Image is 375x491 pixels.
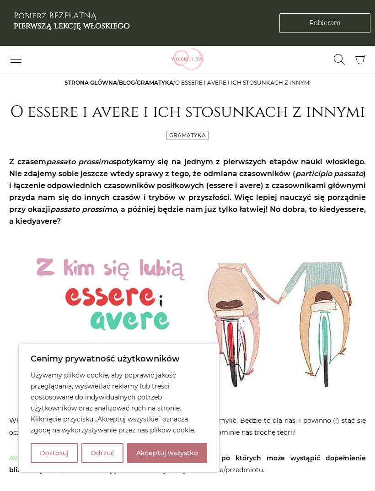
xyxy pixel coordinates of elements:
b: pierwszą lekcję włoskiego [14,20,130,32]
em: passato prossimo [46,157,113,166]
button: Odrzuć [81,443,123,463]
a: Gramatyka [169,132,206,139]
strong: lubi wszystkie czasowniki przechodnie, czyli takie, po których może wystąpić dopełnienie bliższe. [9,454,366,474]
h3: Pobierz BEZPŁATNĄ [14,11,130,31]
p: Z czasem spotykamy się na jednym z pierwszych etapów nauki włoskiego. Nie zdajemy sobie jeszcze w... [9,156,366,227]
a: Pobieram [279,13,370,33]
strong: avere [36,217,57,226]
a: Blog [119,79,135,86]
span: / / / [64,79,311,86]
h1: O essere i avere i ich stosunkach z innymi [9,103,366,122]
button: Przełącz nawigację [5,52,27,67]
button: Akceptuj wszystko [127,443,207,463]
p: Właściwie, to jak się już raz pojmie temat, to trudno się znów pomylić. Będzie to dla nas, i powi... [9,415,366,438]
span: AVERE [9,454,31,462]
strong: essere [340,205,364,214]
em: passato prossimo [50,205,117,214]
a: Gramatyka [137,79,173,86]
em: participio passato [295,169,363,178]
strong: essere i avere [209,181,261,190]
img: Włoskielove [158,48,217,71]
button: Koszyk [351,50,370,70]
p: Cenimy prywatność użytkowników [31,353,207,364]
button: Dostosuj [31,443,78,463]
span: O essere i avere i ich stosunkach z innymi [175,79,311,86]
a: Strona główna [64,79,117,86]
span: Pobieram [309,18,341,28]
button: Przełącz formularz wyszukiwania [328,52,351,67]
p: Czyli takie, które zakładają obecność innej osoby/stworzenia/przedmiotu. [9,452,366,476]
p: Używamy plików cookie, aby poprawić jakość przeglądania, wyświetlać reklamy lub treści dostosowan... [31,370,207,436]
